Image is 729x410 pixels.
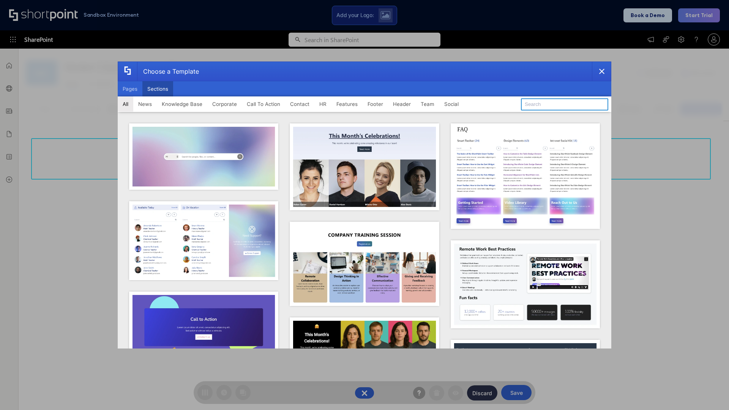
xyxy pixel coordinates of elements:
[439,96,464,112] button: Social
[207,96,242,112] button: Corporate
[157,96,207,112] button: Knowledge Base
[521,98,608,110] input: Search
[142,81,173,96] button: Sections
[118,81,142,96] button: Pages
[118,96,133,112] button: All
[118,61,611,348] div: template selector
[242,96,285,112] button: Call To Action
[416,96,439,112] button: Team
[285,96,314,112] button: Contact
[331,96,363,112] button: Features
[133,96,157,112] button: News
[314,96,331,112] button: HR
[137,62,199,81] div: Choose a Template
[691,374,729,410] iframe: Chat Widget
[388,96,416,112] button: Header
[363,96,388,112] button: Footer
